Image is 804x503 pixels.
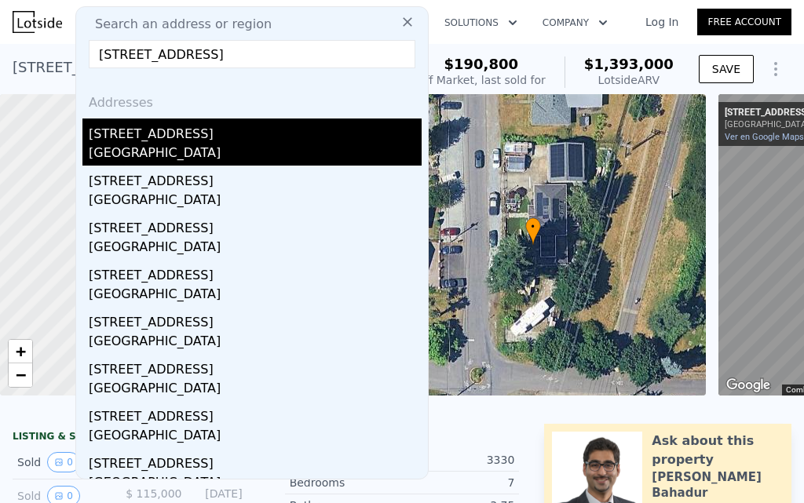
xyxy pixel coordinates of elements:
img: Lotside [13,11,62,33]
div: Addresses [82,81,422,118]
div: [STREET_ADDRESS] [89,448,422,473]
a: Abrir esta área en Google Maps (se abre en una ventana nueva) [722,375,774,395]
span: $190,800 [444,56,519,72]
div: [GEOGRAPHIC_DATA] [89,332,422,354]
div: LISTING & SALE HISTORY [13,430,247,446]
button: Company [530,9,620,37]
div: [GEOGRAPHIC_DATA] [89,473,422,495]
div: [PERSON_NAME] Bahadur [652,469,784,501]
a: Zoom in [9,340,32,363]
div: [STREET_ADDRESS] [89,213,422,238]
div: [GEOGRAPHIC_DATA] [89,379,422,401]
div: Bedrooms [290,475,402,490]
span: $ 115,000 [126,487,181,500]
div: 7 [402,475,514,490]
div: [GEOGRAPHIC_DATA] [89,426,422,448]
div: • [525,217,541,245]
div: [GEOGRAPHIC_DATA] [89,144,422,166]
span: + [16,341,26,361]
div: Sold [17,452,113,472]
div: Ask about this property [652,432,784,469]
img: Google [722,375,774,395]
div: [STREET_ADDRESS] [89,166,422,191]
div: [STREET_ADDRESS] , [GEOGRAPHIC_DATA] , WA 98133 [13,56,392,78]
button: View historical data [47,452,80,472]
input: Enter an address, city, region, neighborhood or zip code [89,40,415,68]
button: SAVE [699,55,754,83]
button: Show Options [760,53,791,85]
span: − [16,365,26,385]
span: • [525,220,541,234]
div: [STREET_ADDRESS] [89,307,422,332]
div: [GEOGRAPHIC_DATA] [89,191,422,213]
div: [STREET_ADDRESS] [89,118,422,144]
div: [STREET_ADDRESS] [89,260,422,285]
div: 3330 [402,452,514,468]
span: $1,393,000 [584,56,674,72]
div: [GEOGRAPHIC_DATA] [89,238,422,260]
a: Free Account [697,9,791,35]
a: Log In [627,14,697,30]
span: Search an address or region [82,15,272,34]
a: Ver en Google Maps [725,132,804,142]
button: Solutions [432,9,530,37]
div: Lotside ARV [584,72,674,88]
div: [GEOGRAPHIC_DATA] [89,285,422,307]
a: Zoom out [9,363,32,387]
div: [STREET_ADDRESS] [89,354,422,379]
div: [STREET_ADDRESS] [89,401,422,426]
div: Off Market, last sold for [417,72,546,88]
